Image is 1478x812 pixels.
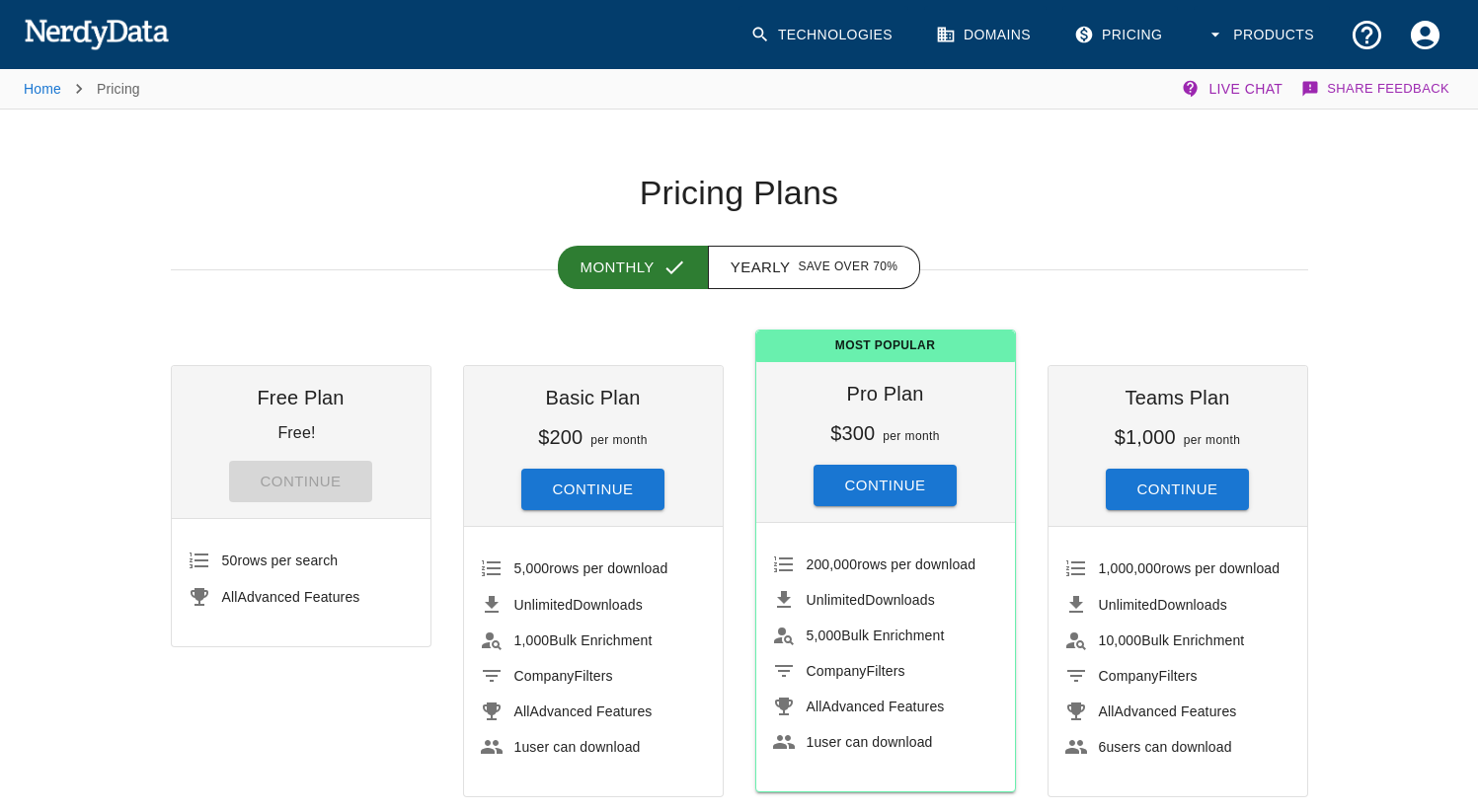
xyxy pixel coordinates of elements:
[277,424,315,441] p: Free!
[480,382,707,413] h6: Basic Plan
[756,331,1015,362] span: Most Popular
[807,663,905,679] span: Filters
[814,465,958,506] button: Continue
[1099,632,1142,648] span: 10,000
[1064,382,1291,413] h6: Teams Plan
[514,739,641,755] span: user can download
[1099,597,1158,613] span: Unlimited
[24,14,169,53] img: NerdyData.com
[514,560,668,576] span: rows per download
[24,69,140,109] nav: breadcrumb
[807,592,866,608] span: Unlimited
[807,699,945,714] span: Advanced Features
[188,382,415,413] h6: Free Plan
[558,246,709,289] button: Monthly
[1106,469,1250,510] button: Continue
[1396,6,1454,64] button: Account Settings
[1099,560,1281,576] span: rows per download
[1099,560,1162,576] span: 1,000,000
[514,597,643,613] span: Downloads
[830,422,875,444] h6: $300
[798,258,897,277] span: Save over 70%
[514,632,653,648] span: Bulk Enrichment
[1099,632,1245,648] span: Bulk Enrichment
[514,668,613,684] span: Filters
[1099,597,1227,613] span: Downloads
[514,703,530,719] span: All
[514,703,653,719] span: Advanced Features
[807,556,858,572] span: 200,000
[222,589,238,605] span: All
[1379,672,1454,747] iframe: Drift Widget Chat Controller
[1115,426,1176,448] h6: $1,000
[1099,703,1115,719] span: All
[1099,703,1237,719] span: Advanced Features
[538,426,583,448] h6: $200
[807,627,842,643] span: 5,000
[1099,739,1107,755] span: 6
[807,699,822,714] span: All
[1062,6,1178,64] a: Pricing
[807,627,945,643] span: Bulk Enrichment
[590,433,648,447] span: per month
[222,553,339,568] span: rows per search
[883,429,940,443] span: per month
[772,378,999,409] h6: Pro Plan
[1099,668,1198,684] span: Filters
[708,246,921,289] button: Yearly Save over 70%
[514,632,550,648] span: 1,000
[521,469,665,510] button: Continue
[514,560,550,576] span: 5,000
[1099,668,1159,684] span: Company
[807,592,935,608] span: Downloads
[1194,6,1330,64] button: Products
[739,6,908,64] a: Technologies
[1338,6,1396,64] button: Support and Documentation
[222,553,238,568] span: 50
[171,173,1308,214] h1: Pricing Plans
[97,79,140,99] p: Pricing
[514,668,575,684] span: Company
[222,589,360,605] span: Advanced Features
[514,597,574,613] span: Unlimited
[807,663,867,679] span: Company
[1184,433,1241,447] span: per month
[24,81,61,97] a: Home
[807,556,976,572] span: rows per download
[807,734,815,750] span: 1
[514,739,522,755] span: 1
[924,6,1047,64] a: Domains
[807,734,933,750] span: user can download
[1099,739,1232,755] span: users can download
